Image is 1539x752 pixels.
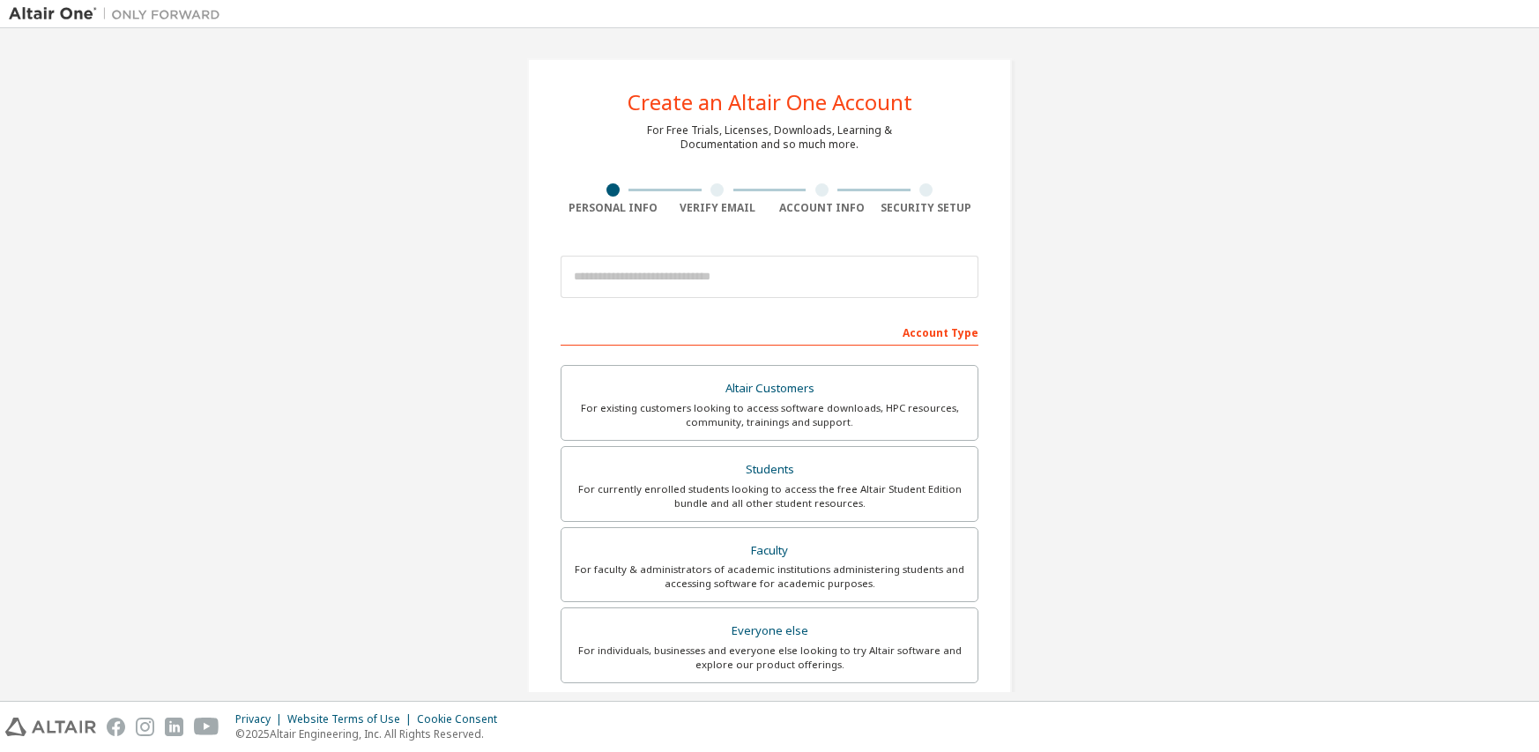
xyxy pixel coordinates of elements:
[107,718,125,736] img: facebook.svg
[572,539,967,563] div: Faculty
[572,458,967,482] div: Students
[235,712,287,726] div: Privacy
[136,718,154,736] img: instagram.svg
[194,718,219,736] img: youtube.svg
[572,401,967,429] div: For existing customers looking to access software downloads, HPC resources, community, trainings ...
[417,712,508,726] div: Cookie Consent
[561,201,665,215] div: Personal Info
[572,644,967,672] div: For individuals, businesses and everyone else looking to try Altair software and explore our prod...
[572,562,967,591] div: For faculty & administrators of academic institutions administering students and accessing softwa...
[561,317,978,346] div: Account Type
[628,92,912,113] div: Create an Altair One Account
[287,712,417,726] div: Website Terms of Use
[874,201,979,215] div: Security Setup
[769,201,874,215] div: Account Info
[235,726,508,741] p: © 2025 Altair Engineering, Inc. All Rights Reserved.
[572,376,967,401] div: Altair Customers
[572,619,967,644] div: Everyone else
[9,5,229,23] img: Altair One
[647,123,892,152] div: For Free Trials, Licenses, Downloads, Learning & Documentation and so much more.
[665,201,770,215] div: Verify Email
[5,718,96,736] img: altair_logo.svg
[572,482,967,510] div: For currently enrolled students looking to access the free Altair Student Edition bundle and all ...
[165,718,183,736] img: linkedin.svg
